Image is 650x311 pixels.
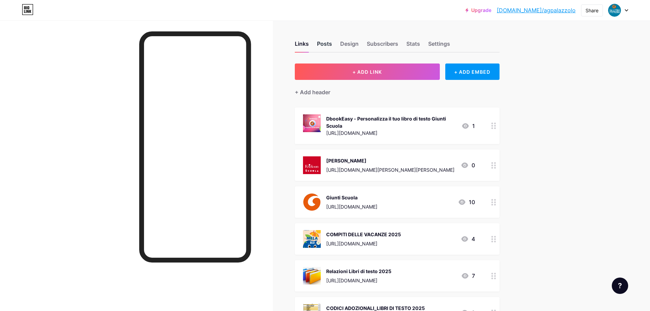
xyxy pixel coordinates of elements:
[317,40,332,52] div: Posts
[340,40,359,52] div: Design
[406,40,420,52] div: Stats
[326,268,391,275] div: Relazioni Libri di testo 2025
[303,267,321,285] img: Relazioni Libri di testo 2025
[326,129,456,137] div: [URL][DOMAIN_NAME]
[326,240,401,247] div: [URL][DOMAIN_NAME]
[303,114,321,132] img: DbookEasy - Personalizza il tuo libro di testo Giunti Scuola
[352,69,382,75] span: + ADD LINK
[295,88,330,96] div: + Add header
[428,40,450,52] div: Settings
[445,63,500,80] div: + ADD EMBED
[367,40,398,52] div: Subscribers
[458,198,475,206] div: 10
[326,157,454,164] div: [PERSON_NAME]
[326,115,456,129] div: DbookEasy - Personalizza il tuo libro di testo Giunti Scuola
[303,156,321,174] img: Erickson
[586,7,598,14] div: Share
[461,235,475,243] div: 4
[497,6,576,14] a: [DOMAIN_NAME]/agpalazzolo
[295,63,440,80] button: + ADD LINK
[608,4,621,17] img: agpalazzolo
[326,203,377,210] div: [URL][DOMAIN_NAME]
[303,193,321,211] img: Giunti Scuola
[303,230,321,248] img: COMPITI DELLE VACANZE 2025
[461,161,475,169] div: 0
[326,231,401,238] div: COMPITI DELLE VACANZE 2025
[461,122,475,130] div: 1
[461,272,475,280] div: 7
[326,194,377,201] div: Giunti Scuola
[326,166,454,173] div: [URL][DOMAIN_NAME][PERSON_NAME][PERSON_NAME]
[326,277,391,284] div: [URL][DOMAIN_NAME]
[295,40,309,52] div: Links
[465,8,491,13] a: Upgrade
